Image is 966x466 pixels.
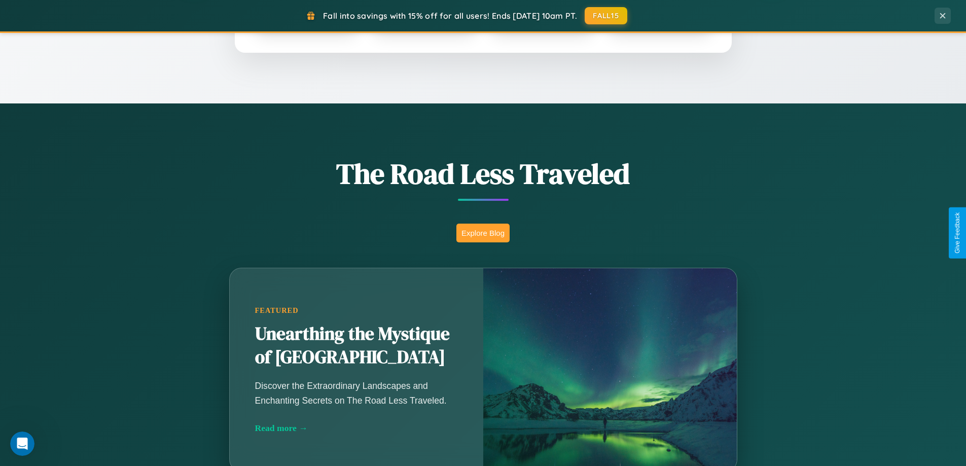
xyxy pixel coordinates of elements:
h1: The Road Less Traveled [179,154,788,193]
span: Fall into savings with 15% off for all users! Ends [DATE] 10am PT. [323,11,577,21]
button: FALL15 [585,7,627,24]
div: Featured [255,306,458,315]
h2: Unearthing the Mystique of [GEOGRAPHIC_DATA] [255,322,458,369]
div: Read more → [255,423,458,434]
p: Discover the Extraordinary Landscapes and Enchanting Secrets on The Road Less Traveled. [255,379,458,407]
div: Give Feedback [954,212,961,254]
iframe: Intercom live chat [10,432,34,456]
button: Explore Blog [456,224,510,242]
